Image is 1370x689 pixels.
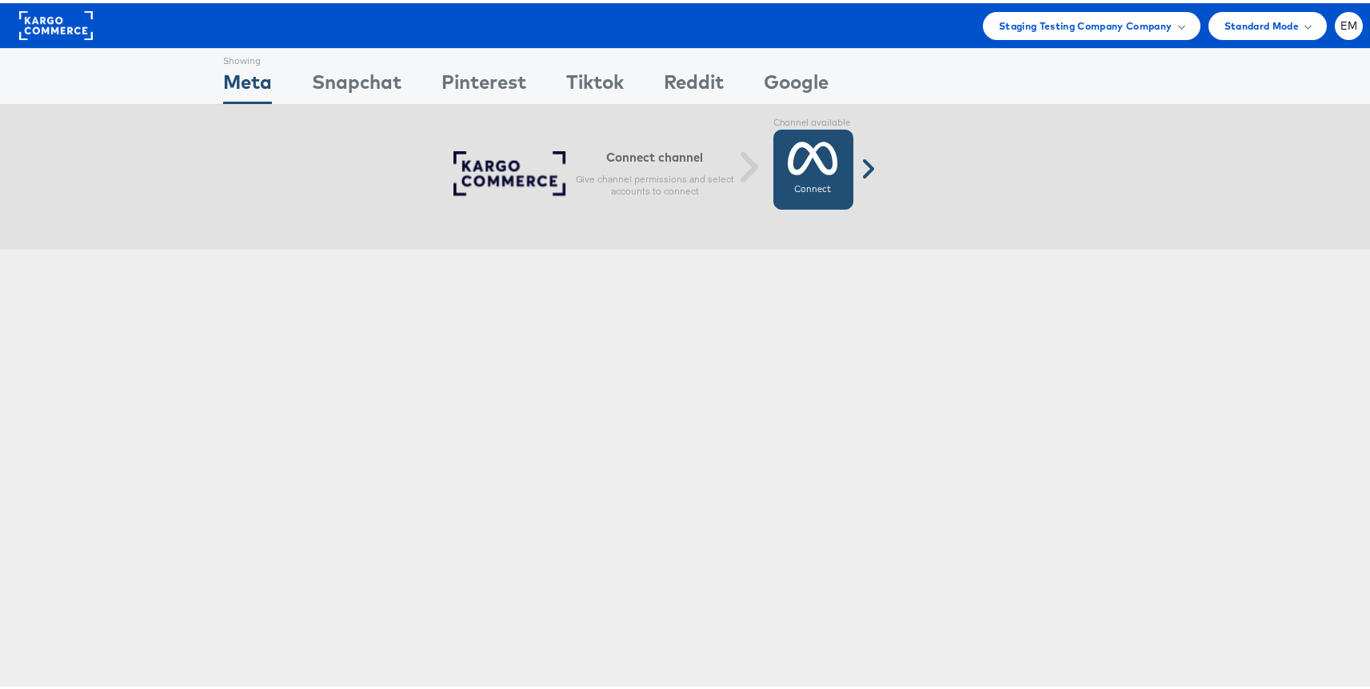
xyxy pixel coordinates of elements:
div: Pinterest [441,65,526,101]
a: Connect [773,126,853,206]
div: Tiktok [566,65,624,101]
h6: Connect channel [575,146,735,162]
div: Google [764,65,829,101]
div: Snapchat [312,65,401,101]
span: EM [1340,18,1358,28]
label: Connect [795,180,832,193]
div: Showing [223,46,272,65]
div: Reddit [664,65,724,101]
span: Standard Mode [1224,14,1299,31]
p: Give channel permissions and select accounts to connect [575,170,735,195]
span: Staging Testing Company Company [999,14,1172,31]
label: Channel available [773,114,853,126]
div: Meta [223,65,272,101]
